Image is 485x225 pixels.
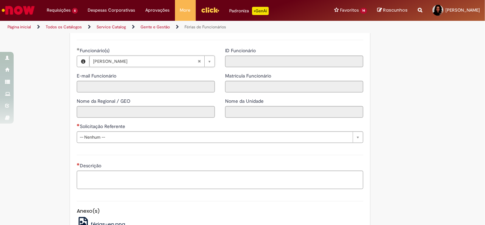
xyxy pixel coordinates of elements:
a: Férias de Funcionários [185,24,226,30]
a: [PERSON_NAME]Limpar campo Funcionário(s) [89,56,215,67]
span: 14 [360,8,367,14]
span: Necessários - Funcionário(s) [80,47,111,54]
span: Somente leitura - ID Funcionário [225,47,257,54]
span: Somente leitura - Matrícula Funcionário [225,73,273,79]
input: ID Funcionário [225,56,363,67]
a: Todos os Catálogos [46,24,82,30]
span: More [180,7,191,14]
input: E-mail Funcionário [77,81,215,93]
span: Rascunhos [383,7,408,13]
span: [PERSON_NAME] [93,56,197,67]
span: 6 [72,8,78,14]
a: Página inicial [8,24,31,30]
p: +GenAi [252,7,269,15]
span: [PERSON_NAME] [445,7,480,13]
img: click_logo_yellow_360x200.png [201,5,219,15]
span: Somente leitura - Nome da Unidade [225,98,265,104]
abbr: Limpar campo Funcionário(s) [194,56,204,67]
span: Requisições [47,7,71,14]
span: Somente leitura - E-mail Funcionário [77,73,118,79]
input: Nome da Regional / GEO [77,106,215,118]
input: Nome da Unidade [225,106,363,118]
span: Favoritos [340,7,359,14]
span: Aprovações [146,7,170,14]
ul: Trilhas de página [5,21,318,33]
span: Necessários [77,163,80,166]
h5: Anexo(s) [77,208,363,214]
div: Padroniza [230,7,269,15]
span: Descrição [80,163,103,169]
span: Solicitação Referente [80,123,127,129]
a: Rascunhos [377,7,408,14]
span: Necessários [77,124,80,126]
a: Service Catalog [97,24,126,30]
span: Obrigatório Preenchido [77,48,80,51]
span: -- Nenhum -- [80,132,349,143]
a: Gente e Gestão [141,24,170,30]
img: ServiceNow [1,3,36,17]
textarea: Descrição [77,171,363,189]
span: Despesas Corporativas [88,7,135,14]
button: Funcionário(s), Visualizar este registro Leonilton Dos Santos Reis [77,56,89,67]
span: Somente leitura - Nome da Regional / GEO [77,98,132,104]
input: Matrícula Funcionário [225,81,363,93]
